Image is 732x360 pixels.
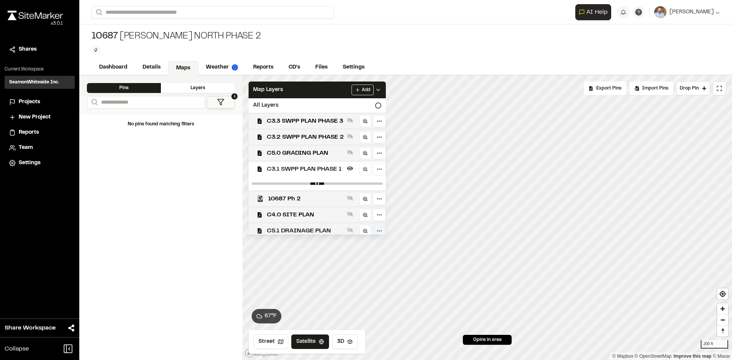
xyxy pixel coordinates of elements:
[642,85,668,92] span: Import Pins
[267,149,344,158] span: C5.0 GRADING PLAN
[345,194,355,203] button: Show layer
[91,46,100,54] button: Edit Tags
[246,60,281,75] a: Reports
[359,147,371,159] a: Zoom to layer
[352,85,374,95] button: Add
[257,195,263,202] img: kml_black_icon64.png
[575,4,611,20] button: Open AI Assistant
[345,210,355,219] button: Show layer
[654,6,720,18] button: [PERSON_NAME]
[713,354,730,359] a: Maxar
[5,323,56,333] span: Share Workspace
[231,93,238,99] span: 1
[9,79,59,86] h3: SeamonWhiteside Inc.
[612,354,633,359] a: Mapbox
[717,314,728,325] button: Zoom out
[267,226,344,235] span: C5.1 DRAINAGE PLAN
[345,164,355,173] button: Hide layer
[267,210,344,219] span: C4.0 SITE PLAN
[249,98,386,113] div: All Layers
[8,11,63,20] img: rebrand.png
[717,303,728,314] button: Zoom in
[332,334,358,349] button: 3D
[596,85,621,92] span: Export Pins
[91,30,261,43] div: [PERSON_NAME] North Phase 2
[254,334,288,349] button: Street
[9,144,70,152] a: Team
[359,115,371,127] a: Zoom to layer
[359,193,371,205] a: Zoom to layer
[473,336,502,343] span: 0 pins in area
[335,60,372,75] a: Settings
[252,309,281,323] button: 67°F
[267,165,344,174] span: C3.1 SWPP PLAN PHASE 1
[5,344,29,354] span: Collapse
[232,64,238,70] img: precipai.png
[575,4,614,20] div: Open AI Assistant
[19,144,33,152] span: Team
[362,86,370,93] span: Add
[345,226,355,235] button: Show layer
[128,122,194,126] span: No pins found matching filters
[359,209,371,221] a: Zoom to layer
[629,82,673,95] div: Import Pins into your project
[19,128,39,137] span: Reports
[267,117,344,126] span: C3.3 SWPP PLAN PHASE 3
[8,20,63,27] div: Oh geez...please don't...
[345,132,355,141] button: Show layer
[584,82,626,95] div: No pins available to export
[242,75,732,360] canvas: Map
[9,45,70,54] a: Shares
[701,340,728,349] div: 200 ft
[359,225,371,237] a: Zoom to layer
[9,128,70,137] a: Reports
[291,334,329,349] button: Satellite
[168,61,198,75] a: Maps
[669,8,714,16] span: [PERSON_NAME]
[267,133,344,142] span: C3.2 SWPP PLAN PHASE 2
[135,60,168,75] a: Details
[680,85,699,92] span: Drop Pin
[161,83,235,93] div: Layers
[253,86,283,94] span: Map Layers
[359,131,371,143] a: Zoom to layer
[91,6,105,19] button: Search
[345,116,355,125] button: Show layer
[91,60,135,75] a: Dashboard
[9,159,70,167] a: Settings
[207,96,235,109] button: 1
[635,354,672,359] a: OpenStreetMap
[268,194,344,203] span: 10687 Ph 2
[674,354,711,359] a: Map feedback
[19,159,40,167] span: Settings
[9,98,70,106] a: Projects
[91,30,118,43] span: 10687
[87,83,161,93] div: Pins
[676,82,710,95] button: Drop Pin
[717,326,728,336] span: Reset bearing to north
[198,60,246,75] a: Weather
[654,6,666,18] img: User
[87,96,101,109] button: Search
[19,98,40,106] span: Projects
[345,148,355,157] button: Show layer
[717,288,728,299] button: Find my location
[245,349,278,358] a: Mapbox logo
[5,66,75,73] p: Current Workspace
[281,60,308,75] a: CD's
[265,312,277,320] span: 67 ° F
[717,325,728,336] button: Reset bearing to north
[9,113,70,122] a: New Project
[586,8,608,17] span: AI Help
[19,45,37,54] span: Shares
[308,60,335,75] a: Files
[359,163,371,175] a: Zoom to layer
[19,113,51,122] span: New Project
[717,315,728,325] span: Zoom out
